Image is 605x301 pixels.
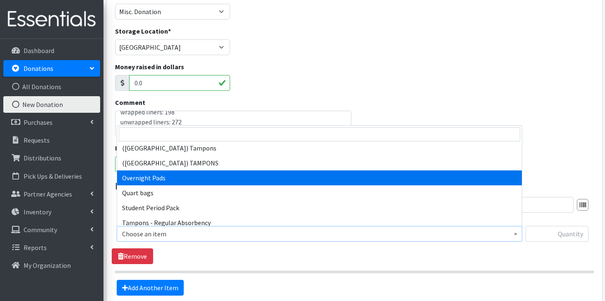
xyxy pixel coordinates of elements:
[24,172,82,180] p: Pick Ups & Deliveries
[24,208,51,216] p: Inventory
[168,27,171,35] abbr: required
[115,97,145,107] label: Comment
[117,226,522,242] span: Choose an item
[24,46,54,55] p: Dashboard
[24,226,57,234] p: Community
[117,215,522,230] li: Tampons - Regular Absorbency
[3,60,100,77] a: Donations
[117,185,522,200] li: Quart bags
[115,26,171,36] label: Storage Location
[3,42,100,59] a: Dashboard
[117,170,522,185] li: Overnight Pads
[3,168,100,184] a: Pick Ups & Deliveries
[3,257,100,274] a: My Organization
[3,114,100,131] a: Purchases
[3,78,100,95] a: All Donations
[24,64,53,73] p: Donations
[24,243,47,252] p: Reports
[3,96,100,113] a: New Donation
[117,280,184,296] a: Add Another Item
[117,155,522,170] li: ([GEOGRAPHIC_DATA]) TAMPONS
[115,62,184,72] label: Money raised in dollars
[3,186,100,202] a: Partner Agencies
[3,150,100,166] a: Distributions
[24,136,50,144] p: Requests
[3,204,100,220] a: Inventory
[115,179,594,194] legend: Items in this donation
[122,228,517,240] span: Choose an item
[3,5,100,33] img: HumanEssentials
[24,154,61,162] p: Distributions
[3,239,100,256] a: Reports
[24,118,53,126] p: Purchases
[117,141,522,155] li: ([GEOGRAPHIC_DATA]) Tampons
[3,221,100,238] a: Community
[24,261,71,269] p: My Organization
[115,143,147,153] label: Issued on
[112,248,153,264] a: Remove
[24,190,72,198] p: Partner Agencies
[3,132,100,148] a: Requests
[117,200,522,215] li: Student Period Pack
[526,226,588,242] input: Quantity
